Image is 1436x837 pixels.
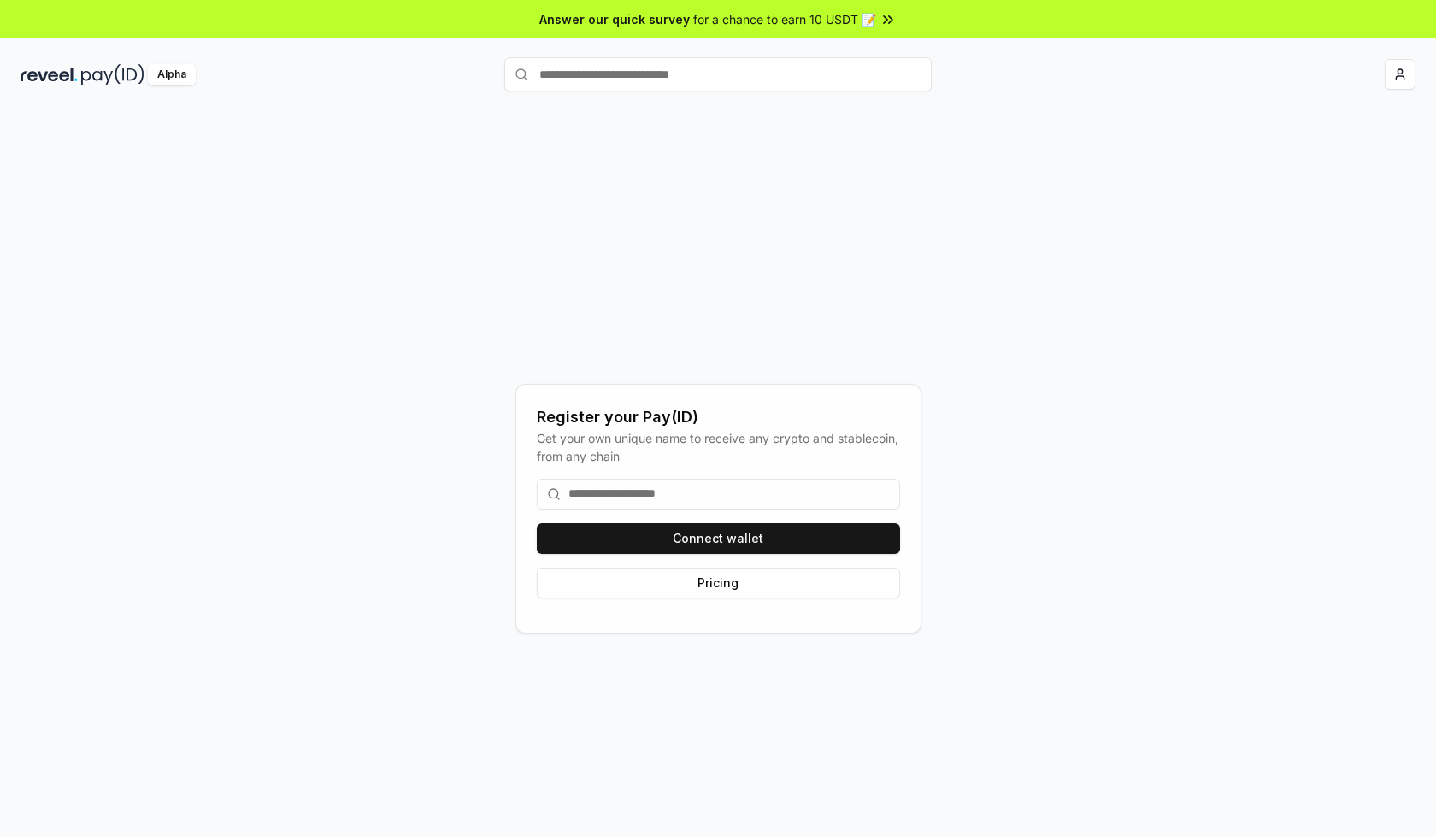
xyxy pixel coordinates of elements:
[537,568,900,598] button: Pricing
[537,523,900,554] button: Connect wallet
[21,64,78,85] img: reveel_dark
[81,64,144,85] img: pay_id
[148,64,196,85] div: Alpha
[693,10,876,28] span: for a chance to earn 10 USDT 📝
[537,405,900,429] div: Register your Pay(ID)
[539,10,690,28] span: Answer our quick survey
[537,429,900,465] div: Get your own unique name to receive any crypto and stablecoin, from any chain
